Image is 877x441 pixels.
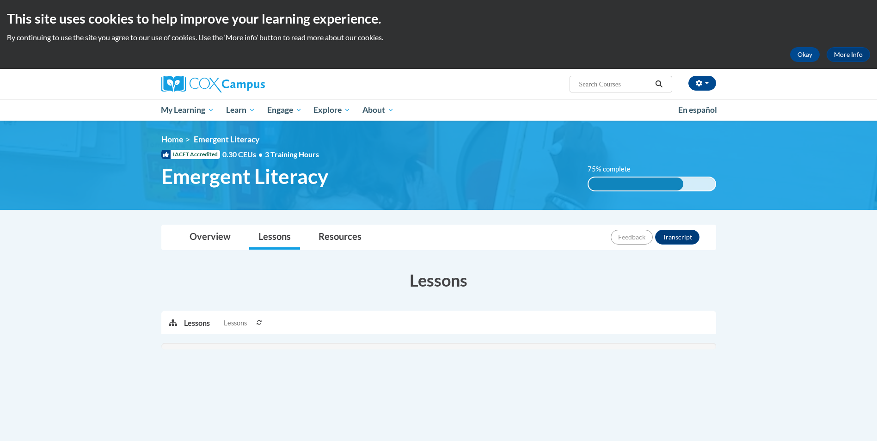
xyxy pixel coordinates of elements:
[362,104,394,116] span: About
[611,230,653,245] button: Feedback
[356,99,400,121] a: About
[261,99,308,121] a: Engage
[184,318,210,328] p: Lessons
[161,135,183,144] a: Home
[652,79,666,90] button: Search
[249,225,300,250] a: Lessons
[161,150,220,159] span: IACET Accredited
[7,32,870,43] p: By continuing to use the site you agree to our use of cookies. Use the ‘More info’ button to read...
[309,225,371,250] a: Resources
[161,104,214,116] span: My Learning
[578,79,652,90] input: Search Courses
[155,99,221,121] a: My Learning
[313,104,350,116] span: Explore
[224,318,247,328] span: Lessons
[161,76,265,92] img: Cox Campus
[7,9,870,28] h2: This site uses cookies to help improve your learning experience.
[672,100,723,120] a: En español
[688,76,716,91] button: Account Settings
[161,269,716,292] h3: Lessons
[180,225,240,250] a: Overview
[655,230,699,245] button: Transcript
[222,149,265,159] span: 0.30 CEUs
[161,164,328,189] span: Emergent Literacy
[258,150,263,159] span: •
[589,178,683,190] div: 75% complete
[161,76,337,92] a: Cox Campus
[588,164,641,174] label: 75% complete
[226,104,255,116] span: Learn
[147,99,730,121] div: Main menu
[678,105,717,115] span: En español
[827,47,870,62] a: More Info
[265,150,319,159] span: 3 Training Hours
[194,135,259,144] span: Emergent Literacy
[307,99,356,121] a: Explore
[267,104,302,116] span: Engage
[220,99,261,121] a: Learn
[790,47,820,62] button: Okay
